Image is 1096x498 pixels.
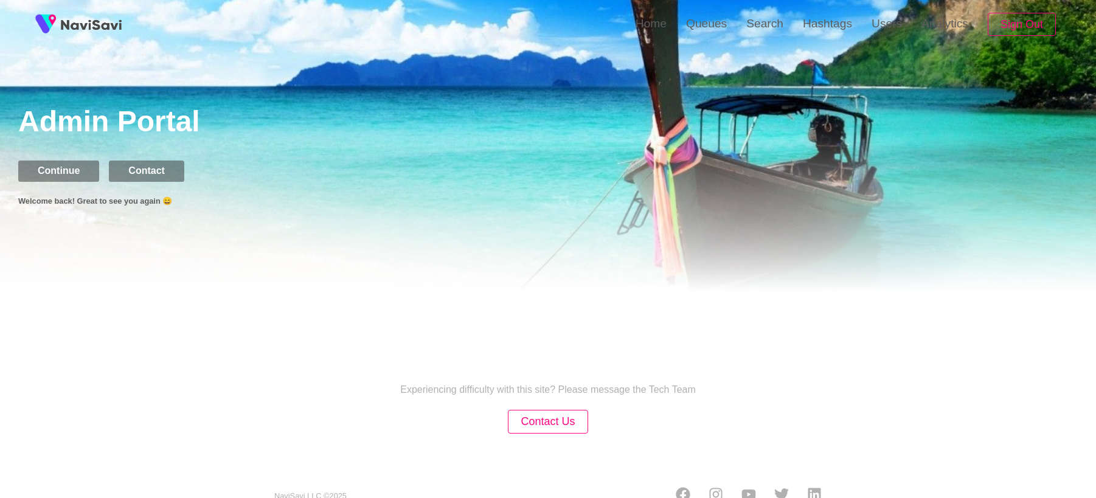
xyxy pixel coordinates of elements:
[109,161,184,181] button: Contact
[400,384,696,395] p: Experiencing difficulty with this site? Please message the Tech Team
[18,165,109,176] a: Continue
[18,105,1096,141] h1: Admin Portal
[18,161,99,181] button: Continue
[508,410,588,434] button: Contact Us
[61,18,122,30] img: fireSpot
[30,9,61,40] img: fireSpot
[109,165,194,176] a: Contact
[508,417,588,427] a: Contact Us
[988,13,1056,36] button: Sign Out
